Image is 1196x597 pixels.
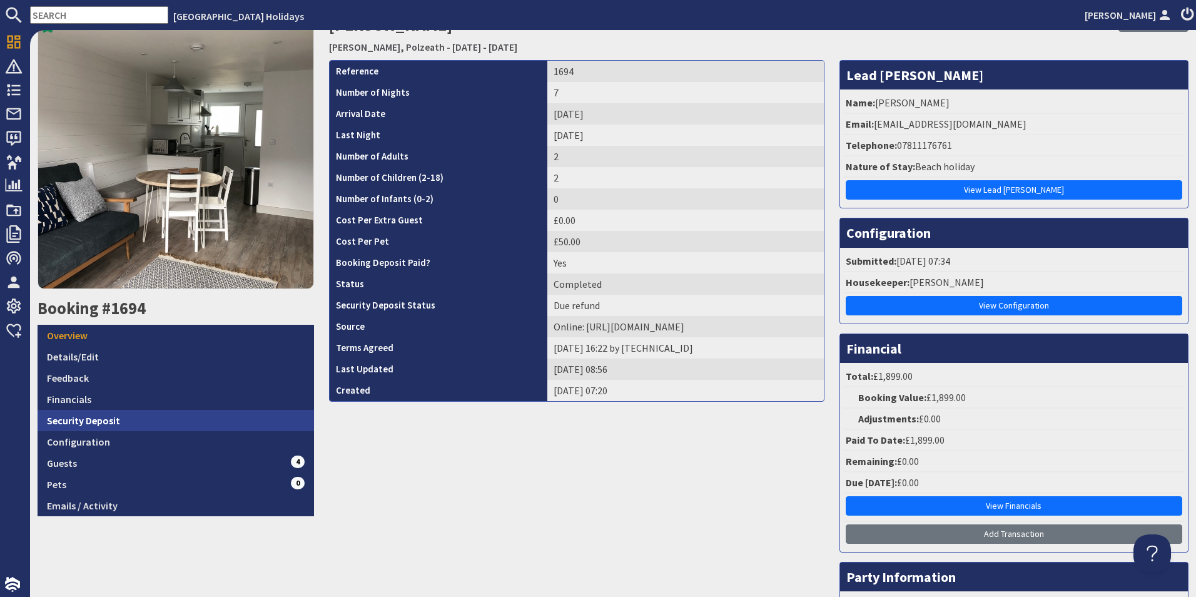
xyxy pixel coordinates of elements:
[843,251,1185,272] li: [DATE] 07:34
[38,495,314,516] a: Emails / Activity
[330,252,547,273] th: Booking Deposit Paid?
[843,93,1185,114] li: [PERSON_NAME]
[846,496,1183,516] a: View Financials
[547,380,823,401] td: [DATE] 07:20
[846,139,897,151] strong: Telephone:
[846,276,910,288] strong: Housekeeper:
[330,103,547,125] th: Arrival Date
[291,477,305,489] span: 0
[38,474,314,495] a: Pets0
[840,563,1188,591] h3: Party Information
[393,344,403,354] i: Agreements were checked at the time of signing booking terms:<br>- I understand that if I do opt ...
[330,61,547,82] th: Reference
[330,380,547,401] th: Created
[547,295,823,316] td: Due refund
[846,455,897,467] strong: Remaining:
[846,118,874,130] strong: Email:
[38,431,314,452] a: Configuration
[547,252,823,273] td: Yes
[447,41,450,53] span: -
[38,13,314,289] img: Robin, Polzeath's icon
[547,273,823,295] td: Completed
[846,96,875,109] strong: Name:
[329,13,897,57] h2: [PERSON_NAME]
[173,10,304,23] a: [GEOGRAPHIC_DATA] Holidays
[38,298,314,319] h2: Booking #1694
[547,61,823,82] td: 1694
[846,160,915,173] strong: Nature of Stay:
[547,167,823,188] td: 2
[1133,534,1171,572] iframe: Toggle Customer Support
[840,61,1188,89] h3: Lead [PERSON_NAME]
[330,125,547,146] th: Last Night
[547,82,823,103] td: 7
[846,476,897,489] strong: Due [DATE]:
[843,430,1185,451] li: £1,899.00
[330,188,547,210] th: Number of Infants (0-2)
[330,231,547,252] th: Cost Per Pet
[330,82,547,103] th: Number of Nights
[330,167,547,188] th: Number of Children (2-18)
[38,389,314,410] a: Financials
[38,367,314,389] a: Feedback
[38,410,314,431] a: Security Deposit
[30,6,168,24] input: SEARCH
[5,577,20,592] img: staytech_i_w-64f4e8e9ee0a9c174fd5317b4b171b261742d2d393467e5bdba4413f4f884c10.svg
[843,114,1185,135] li: [EMAIL_ADDRESS][DOMAIN_NAME]
[846,180,1183,200] a: View Lead [PERSON_NAME]
[330,295,547,316] th: Security Deposit Status
[547,210,823,231] td: £0.00
[330,316,547,337] th: Source
[547,359,823,380] td: [DATE] 08:56
[330,359,547,380] th: Last Updated
[547,146,823,167] td: 2
[38,13,314,298] a: 9.0
[330,146,547,167] th: Number of Adults
[547,125,823,146] td: [DATE]
[452,41,517,53] a: [DATE] - [DATE]
[846,524,1183,544] a: Add Transaction
[843,156,1185,178] li: Beach holiday
[547,316,823,337] td: Online: https://www.google.co.uk/
[846,370,873,382] strong: Total:
[38,325,314,346] a: Overview
[843,135,1185,156] li: 07811176761
[329,41,445,53] a: [PERSON_NAME], Polzeath
[38,346,314,367] a: Details/Edit
[846,255,896,267] strong: Submitted:
[843,451,1185,472] li: £0.00
[843,409,1185,430] li: £0.00
[291,456,305,468] span: 4
[843,387,1185,409] li: £1,899.00
[858,391,926,404] strong: Booking Value:
[840,218,1188,247] h3: Configuration
[330,337,547,359] th: Terms Agreed
[547,337,823,359] td: [DATE] 16:22 by [TECHNICAL_ID]
[843,272,1185,293] li: [PERSON_NAME]
[846,296,1183,315] a: View Configuration
[547,103,823,125] td: [DATE]
[330,210,547,231] th: Cost Per Extra Guest
[1085,8,1173,23] a: [PERSON_NAME]
[846,434,905,446] strong: Paid To Date:
[547,188,823,210] td: 0
[843,366,1185,387] li: £1,899.00
[843,472,1185,494] li: £0.00
[858,412,919,425] strong: Adjustments:
[330,273,547,295] th: Status
[840,334,1188,363] h3: Financial
[547,231,823,252] td: £50.00
[38,452,314,474] a: Guests4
